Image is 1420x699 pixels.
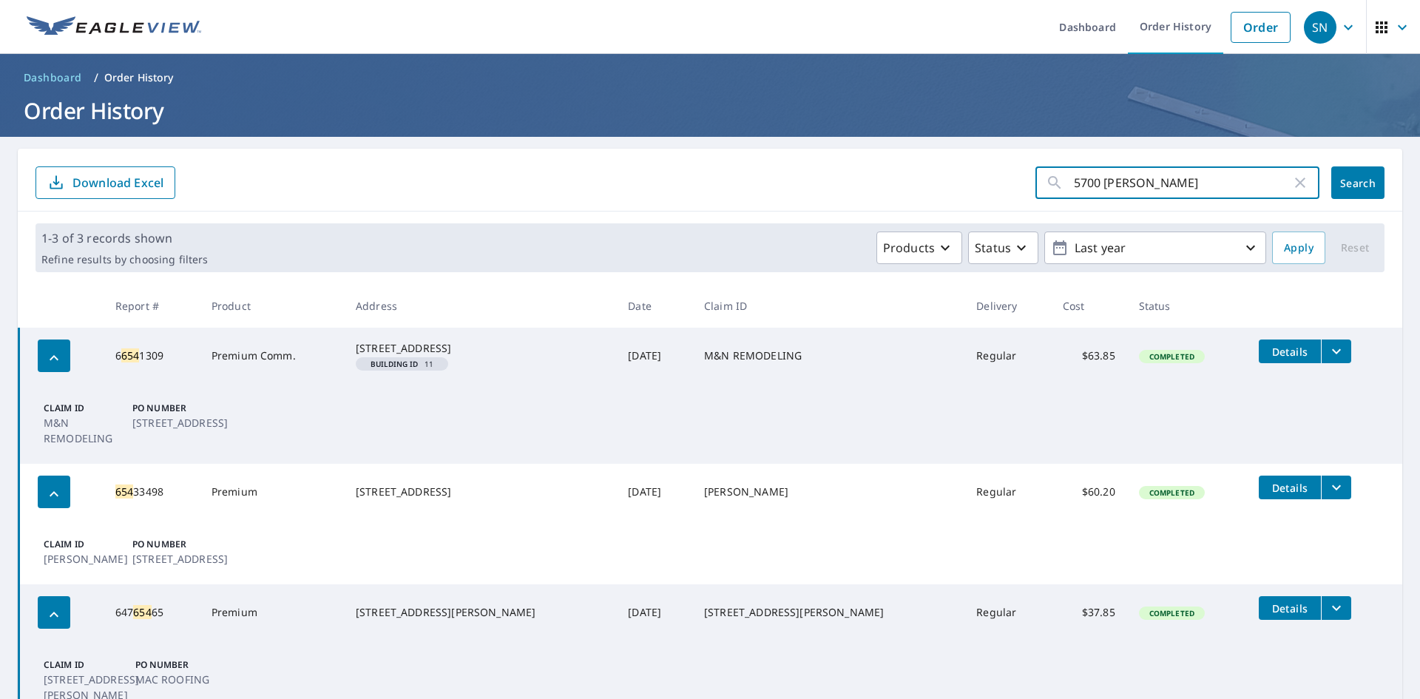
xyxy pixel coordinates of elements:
[115,484,133,499] mark: 654
[18,95,1402,126] h1: Order History
[1343,176,1373,190] span: Search
[18,66,88,90] a: Dashboard
[964,284,1051,328] th: Delivery
[1051,328,1127,384] td: $63.85
[692,284,964,328] th: Claim ID
[132,402,215,415] p: PO Number
[1127,284,1247,328] th: Status
[1331,166,1384,199] button: Search
[692,328,964,384] td: M&N REMODELING
[41,253,208,266] p: Refine results by choosing filters
[883,239,935,257] p: Products
[1304,11,1336,44] div: SN
[1069,235,1242,261] p: Last year
[968,232,1038,264] button: Status
[133,605,151,619] mark: 654
[356,605,604,620] div: [STREET_ADDRESS][PERSON_NAME]
[1044,232,1266,264] button: Last year
[616,328,692,384] td: [DATE]
[104,584,200,641] td: 647 65
[1259,476,1321,499] button: detailsBtn-65433498
[94,69,98,87] li: /
[344,284,616,328] th: Address
[964,328,1051,384] td: Regular
[1259,340,1321,363] button: detailsBtn-66541309
[35,166,175,199] button: Download Excel
[104,328,200,384] td: 6 1309
[371,360,419,368] em: Building ID
[104,464,200,520] td: 33498
[44,402,126,415] p: Claim ID
[132,551,215,567] p: [STREET_ADDRESS]
[72,175,163,191] p: Download Excel
[200,284,344,328] th: Product
[200,328,344,384] td: Premium Comm.
[27,16,201,38] img: EV Logo
[1231,12,1291,43] a: Order
[1321,596,1351,620] button: filesDropdownBtn-64765465
[44,415,126,446] p: M&N REMODELING
[44,551,126,567] p: [PERSON_NAME]
[1272,232,1325,264] button: Apply
[41,229,208,247] p: 1-3 of 3 records shown
[1140,608,1203,618] span: Completed
[44,538,126,551] p: Claim ID
[18,66,1402,90] nav: breadcrumb
[132,538,215,551] p: PO Number
[975,239,1011,257] p: Status
[1268,345,1312,359] span: Details
[1051,584,1127,641] td: $37.85
[1268,481,1312,495] span: Details
[24,70,82,85] span: Dashboard
[964,584,1051,641] td: Regular
[132,415,215,430] p: [STREET_ADDRESS]
[1321,476,1351,499] button: filesDropdownBtn-65433498
[1051,464,1127,520] td: $60.20
[1051,284,1127,328] th: Cost
[362,360,442,368] span: 11
[692,584,964,641] td: [STREET_ADDRESS][PERSON_NAME]
[1321,340,1351,363] button: filesDropdownBtn-66541309
[692,464,964,520] td: [PERSON_NAME]
[135,658,221,672] p: PO Number
[356,484,604,499] div: [STREET_ADDRESS]
[1140,487,1203,498] span: Completed
[964,464,1051,520] td: Regular
[135,672,221,687] p: MAC ROOFING
[121,348,139,362] mark: 654
[1259,596,1321,620] button: detailsBtn-64765465
[616,284,692,328] th: Date
[200,464,344,520] td: Premium
[104,70,174,85] p: Order History
[616,464,692,520] td: [DATE]
[104,284,200,328] th: Report #
[356,341,604,356] div: [STREET_ADDRESS]
[200,584,344,641] td: Premium
[44,658,129,672] p: Claim ID
[1268,601,1312,615] span: Details
[1140,351,1203,362] span: Completed
[1074,162,1291,203] input: Address, Report #, Claim ID, etc.
[1284,239,1313,257] span: Apply
[616,584,692,641] td: [DATE]
[876,232,962,264] button: Products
